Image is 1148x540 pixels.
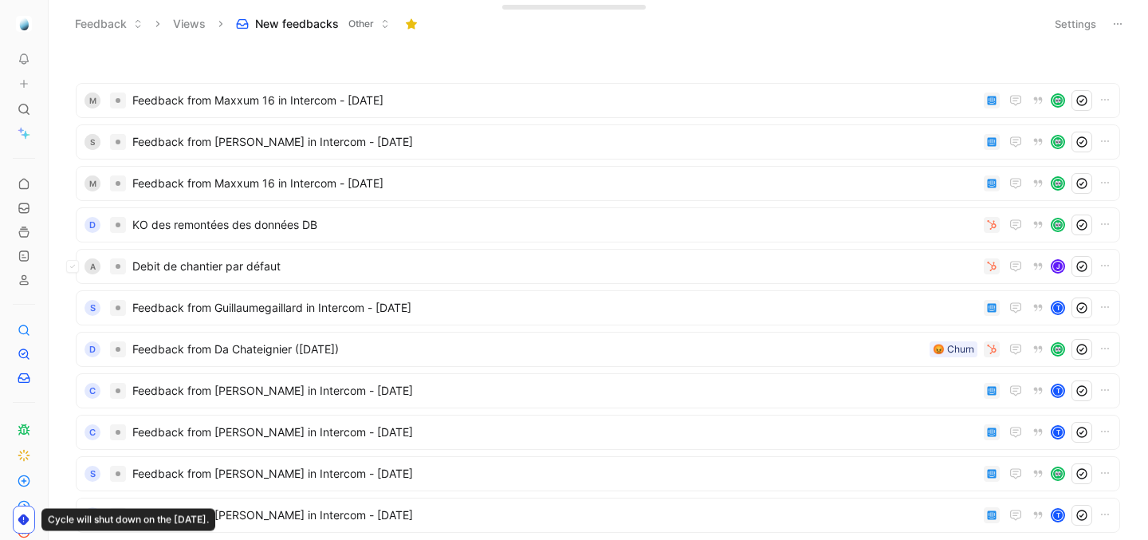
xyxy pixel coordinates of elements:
div: M [85,93,100,108]
div: Cycle will shut down on the [DATE]. [41,509,215,531]
div: S [85,466,100,482]
span: Feedback from Maxxum 16 in Intercom - [DATE] [132,174,977,193]
span: New feedbacks [255,16,339,32]
div: S [85,134,100,150]
span: Feedback from [PERSON_NAME] in Intercom - [DATE] [132,506,977,525]
div: A [85,258,100,274]
span: Feedback from [PERSON_NAME] in Intercom - [DATE] [132,381,977,400]
span: Other [348,16,374,32]
button: Alvie [13,13,35,35]
span: Feedback from [PERSON_NAME] in Intercom - [DATE] [132,464,977,483]
a: SFeedback from [PERSON_NAME] in Intercom - [DATE]avatar [76,124,1120,160]
div: C [85,383,100,399]
div: J [1052,261,1063,272]
button: Feedback [68,12,150,36]
span: Feedback from [PERSON_NAME] in Intercom - [DATE] [132,132,977,152]
img: avatar [1052,178,1063,189]
span: KO des remontées des données DB [132,215,977,235]
a: ADebit de chantier par défautJ [76,249,1120,284]
img: Alvie [16,16,32,32]
span: Debit de chantier par défaut [132,257,977,276]
img: avatar [1052,468,1063,479]
div: T [1052,427,1063,438]
div: T [1052,510,1063,521]
span: Feedback from [PERSON_NAME] in Intercom - [DATE] [132,423,977,442]
span: Feedback from Guillaumegaillard in Intercom - [DATE] [132,298,977,317]
a: DFeedback from Da Chateignier ([DATE])😡 Churnavatar [76,332,1120,367]
a: DKO des remontées des données DBavatar [76,207,1120,242]
a: CFeedback from [PERSON_NAME] in Intercom - [DATE]T [76,415,1120,450]
span: Feedback from Maxxum 16 in Intercom - [DATE] [132,91,977,110]
a: CFeedback from [PERSON_NAME] in Intercom - [DATE]T [76,373,1120,408]
a: MFeedback from Maxxum 16 in Intercom - [DATE]avatar [76,83,1120,118]
div: T [1052,385,1063,396]
img: avatar [1052,344,1063,355]
img: avatar [1052,95,1063,106]
div: S [85,300,100,316]
a: CFeedback from [PERSON_NAME] in Intercom - [DATE]T [76,498,1120,533]
span: Feedback from Da Chateignier ([DATE]) [132,340,923,359]
div: C [85,424,100,440]
div: C [85,507,100,523]
div: T [1052,302,1063,313]
a: SFeedback from Guillaumegaillard in Intercom - [DATE]T [76,290,1120,325]
img: avatar [1052,136,1063,148]
div: D [85,217,100,233]
div: D [85,341,100,357]
img: avatar [1052,219,1063,231]
div: M [85,175,100,191]
button: Views [166,12,213,36]
button: New feedbacksOther [229,12,397,36]
button: Settings [1048,13,1103,35]
div: 😡 Churn [933,341,974,357]
a: SFeedback from [PERSON_NAME] in Intercom - [DATE]avatar [76,456,1120,491]
a: MFeedback from Maxxum 16 in Intercom - [DATE]avatar [76,166,1120,201]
